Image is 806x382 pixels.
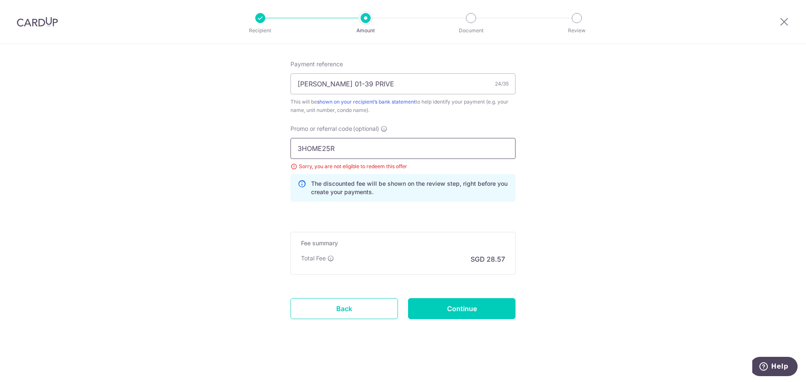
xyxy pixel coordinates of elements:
p: Document [440,26,502,35]
p: Total Fee [301,254,326,262]
h5: Fee summary [301,239,505,247]
div: This will be to help identify your payment (e.g. your name, unit number, condo name). [290,98,516,114]
span: (optional) [353,125,379,133]
span: Promo or referral code [290,125,352,133]
input: Continue [408,298,516,319]
p: Amount [335,26,397,35]
a: Back [290,298,398,319]
p: Recipient [229,26,291,35]
p: SGD 28.57 [471,254,505,264]
div: Sorry, you are not eligible to redeem this offer [290,162,516,171]
div: 24/35 [495,80,509,88]
span: Payment reference [290,60,343,68]
a: shown on your recipient’s bank statement [317,99,416,105]
img: CardUp [17,17,58,27]
p: The discounted fee will be shown on the review step, right before you create your payments. [311,179,508,196]
iframe: Opens a widget where you can find more information [752,357,798,378]
p: Review [546,26,608,35]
